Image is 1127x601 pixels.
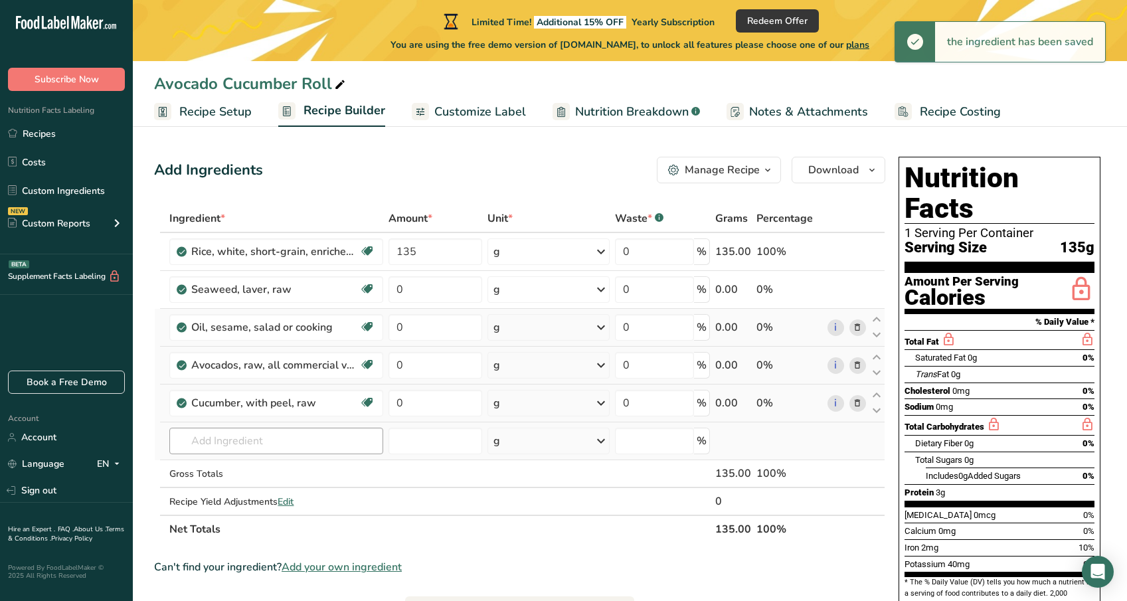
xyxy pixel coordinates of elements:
div: 135.00 [715,466,751,481]
div: 0.00 [715,357,751,373]
h1: Nutrition Facts [905,163,1094,224]
span: 0% [1083,402,1094,412]
span: Download [808,162,859,178]
span: Ingredient [169,211,225,226]
a: Language [8,452,64,475]
div: Limited Time! [441,13,715,29]
span: Subscribe Now [35,72,99,86]
a: Notes & Attachments [727,97,868,127]
span: 0% [1083,353,1094,363]
div: g [493,319,500,335]
span: 0g [968,353,977,363]
div: g [493,357,500,373]
span: Total Carbohydrates [905,422,984,432]
div: 0.00 [715,282,751,298]
span: Recipe Setup [179,103,252,121]
input: Add Ingredient [169,428,383,454]
a: About Us . [74,525,106,534]
span: Total Fat [905,337,939,347]
div: Cucumber, with peel, raw [191,395,357,411]
a: FAQ . [58,525,74,534]
div: the ingredient has been saved [935,22,1105,62]
span: 10% [1079,543,1094,553]
th: 100% [754,515,825,543]
span: Amount [389,211,432,226]
a: Recipe Setup [154,97,252,127]
span: 0% [1083,471,1094,481]
div: 100% [756,466,822,481]
i: Trans [915,369,937,379]
span: Protein [905,487,934,497]
span: [MEDICAL_DATA] [905,510,972,520]
a: Privacy Policy [51,534,92,543]
a: i [827,395,844,412]
span: Sodium [905,402,934,412]
span: Additional 15% OFF [534,16,626,29]
span: 0g [964,455,974,465]
div: Open Intercom Messenger [1082,556,1114,588]
span: 2mg [921,543,938,553]
span: Includes Added Sugars [926,471,1021,481]
div: Seaweed, laver, raw [191,282,357,298]
a: Customize Label [412,97,526,127]
span: Redeem Offer [747,14,808,28]
span: 0% [1083,526,1094,536]
div: Powered By FoodLabelMaker © 2025 All Rights Reserved [8,564,125,580]
div: EN [97,456,125,472]
span: Fat [915,369,949,379]
div: Oil, sesame, salad or cooking [191,319,357,335]
span: Notes & Attachments [749,103,868,121]
div: 0.00 [715,319,751,335]
div: 0% [756,282,822,298]
span: 0mg [938,526,956,536]
a: Terms & Conditions . [8,525,124,543]
button: Manage Recipe [657,157,781,183]
div: Manage Recipe [685,162,760,178]
div: 0 [715,493,751,509]
div: g [493,282,500,298]
a: Book a Free Demo [8,371,125,394]
th: Net Totals [167,515,712,543]
span: 0mg [952,386,970,396]
span: Edit [278,495,294,508]
div: 1 Serving Per Container [905,226,1094,240]
span: Serving Size [905,240,987,256]
div: 0% [756,357,822,373]
span: Cholesterol [905,386,950,396]
a: Nutrition Breakdown [553,97,700,127]
span: 0g [958,471,968,481]
span: Customize Label [434,103,526,121]
div: Avocado Cucumber Roll [154,72,348,96]
span: Recipe Costing [920,103,1001,121]
a: i [827,319,844,336]
button: Download [792,157,885,183]
div: 0.00 [715,395,751,411]
a: Hire an Expert . [8,525,55,534]
div: Recipe Yield Adjustments [169,495,383,509]
span: 0g [951,369,960,379]
span: Grams [715,211,748,226]
span: 3g [936,487,945,497]
div: Waste [615,211,663,226]
span: Dietary Fiber [915,438,962,448]
span: Iron [905,543,919,553]
span: 0mcg [974,510,996,520]
span: plans [846,39,869,51]
div: g [493,395,500,411]
div: g [493,433,500,449]
div: Can't find your ingredient? [154,559,885,575]
span: Calcium [905,526,936,536]
button: Subscribe Now [8,68,125,91]
div: 0% [756,395,822,411]
span: Yearly Subscription [632,16,715,29]
div: 100% [756,244,822,260]
div: BETA [9,260,29,268]
span: 0% [1083,438,1094,448]
div: Amount Per Serving [905,276,1019,288]
button: Redeem Offer [736,9,819,33]
span: Percentage [756,211,813,226]
div: 135.00 [715,244,751,260]
span: 40mg [948,559,970,569]
span: 0% [1083,386,1094,396]
div: NEW [8,207,28,215]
